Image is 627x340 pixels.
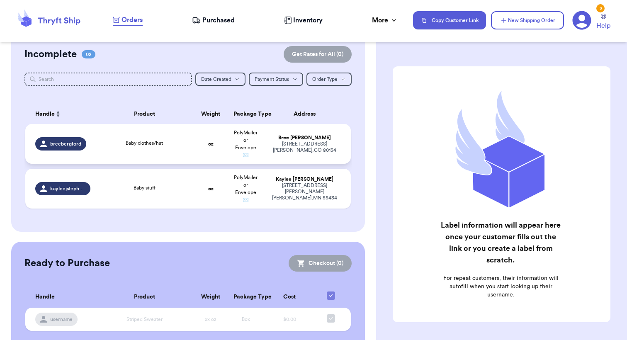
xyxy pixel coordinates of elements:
[208,141,214,146] strong: oz
[284,15,323,25] a: Inventory
[95,287,193,308] th: Product
[35,110,55,119] span: Handle
[255,77,289,82] span: Payment Status
[268,176,341,182] div: Kaylee [PERSON_NAME]
[234,130,258,158] span: PolyMailer or Envelope ✉️
[268,182,341,201] div: [STREET_ADDRESS][PERSON_NAME] [PERSON_NAME] , MN 55434
[193,287,228,308] th: Weight
[263,287,316,308] th: Cost
[228,104,263,124] th: Package Type
[24,73,192,86] input: Search
[24,257,110,270] h2: Ready to Purchase
[50,316,73,323] span: username
[208,186,214,191] strong: oz
[55,109,61,119] button: Sort ascending
[596,14,610,31] a: Help
[202,15,235,25] span: Purchased
[491,11,564,29] button: New Shipping Order
[293,15,323,25] span: Inventory
[284,46,352,63] button: Get Rates for All (0)
[289,255,352,272] button: Checkout (0)
[126,141,163,146] span: Baby clothes/hat
[596,21,610,31] span: Help
[50,185,85,192] span: kayleejstephens
[242,317,250,322] span: Box
[306,73,352,86] button: Order Type
[283,317,296,322] span: $0.00
[201,77,231,82] span: Date Created
[50,141,81,147] span: breebergford
[372,15,398,25] div: More
[312,77,338,82] span: Order Type
[82,50,95,58] span: 02
[24,48,77,61] h2: Incomplete
[440,274,561,299] p: For repeat customers, their information will autofill when you start looking up their username.
[122,15,143,25] span: Orders
[263,104,351,124] th: Address
[268,135,341,141] div: Bree [PERSON_NAME]
[193,104,228,124] th: Weight
[35,293,55,301] span: Handle
[249,73,303,86] button: Payment Status
[234,175,258,202] span: PolyMailer or Envelope ✉️
[413,11,486,29] button: Copy Customer Link
[134,185,156,190] span: Baby stuff
[572,11,591,30] a: 3
[192,15,235,25] a: Purchased
[195,73,245,86] button: Date Created
[596,4,605,12] div: 3
[228,287,263,308] th: Package Type
[205,317,216,322] span: xx oz
[95,104,193,124] th: Product
[126,317,163,322] span: Striped Sweater
[440,219,561,266] h2: Label information will appear here once your customer fills out the link or you create a label fr...
[113,15,143,26] a: Orders
[268,141,341,153] div: [STREET_ADDRESS] [PERSON_NAME] , CO 80134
